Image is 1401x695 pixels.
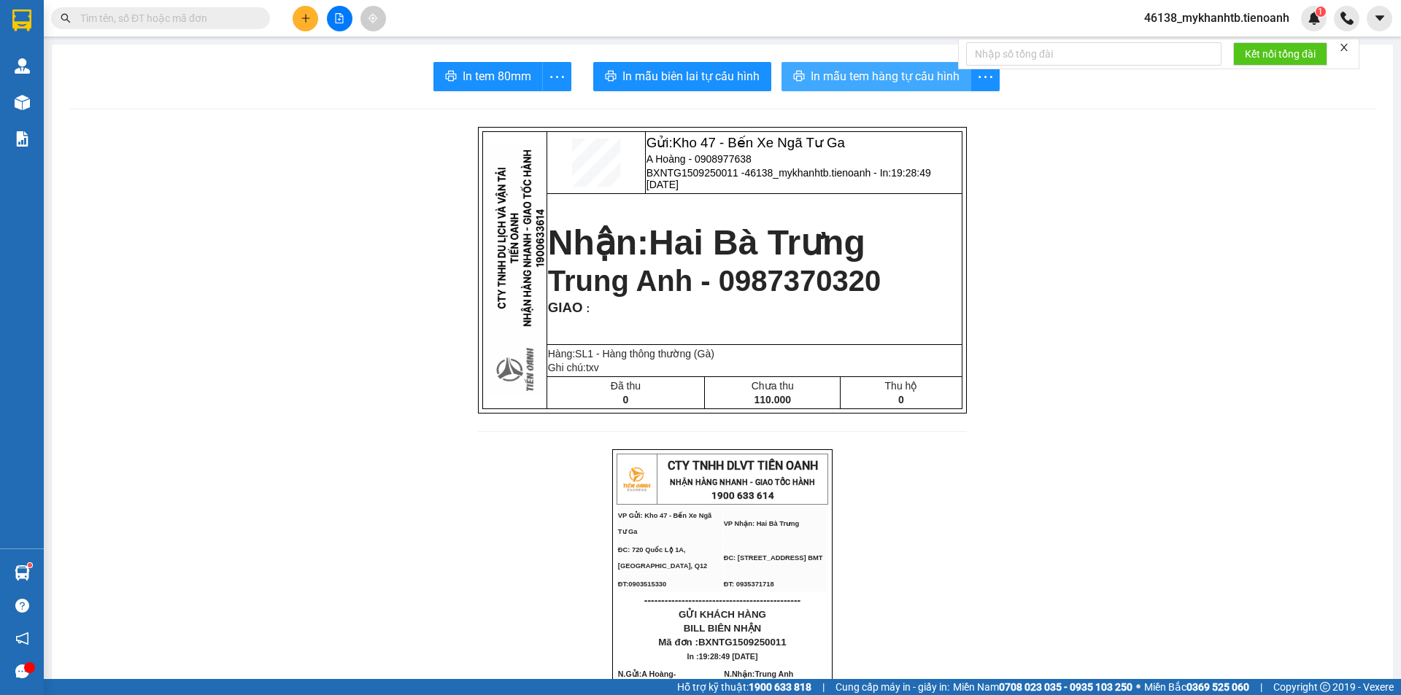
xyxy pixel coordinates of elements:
[111,74,210,82] span: ĐC: [STREET_ADDRESS] BMT
[12,9,31,31] img: logo-vxr
[57,24,202,34] strong: NHẬN HÀNG NHANH - GIAO TỐC HÀNH
[684,623,762,634] span: BILL BIÊN NHẬN
[724,554,823,562] span: ĐC: [STREET_ADDRESS] BMT
[15,95,30,110] img: warehouse-icon
[1308,12,1321,25] img: icon-new-feature
[1132,9,1301,27] span: 46138_mykhanhtb.tienoanh
[587,348,714,360] span: 1 - Hàng thông thường (Gà)
[749,681,811,693] strong: 1900 633 818
[647,135,845,150] span: Gửi:
[649,223,865,262] span: Hai Bà Trưng
[611,380,641,392] span: Đã thu
[293,6,318,31] button: plus
[679,609,766,620] span: GỬI KHÁCH HÀNG
[15,599,29,613] span: question-circle
[548,223,865,262] strong: Nhận:
[111,57,186,64] span: VP Nhận: Hai Bà Trưng
[687,652,758,661] span: In :
[724,669,801,694] span: Trung Anh -
[618,512,711,535] span: VP Gửi: Kho 47 - Bến Xe Ngã Tư Ga
[752,380,794,392] span: Chưa thu
[781,62,971,91] button: printerIn mẫu tem hàng tự cấu hình
[15,131,30,147] img: solution-icon
[647,167,931,190] span: 46138_mykhanhtb.tienoanh - In:
[605,70,617,84] span: printer
[971,68,999,86] span: more
[698,637,787,648] span: BXNTG1509250011
[970,62,1000,91] button: more
[433,62,543,91] button: printerIn tem 80mm
[670,478,815,487] strong: NHẬN HÀNG NHANH - GIAO TỐC HÀNH
[1144,679,1249,695] span: Miền Bắc
[835,679,949,695] span: Cung cấp máy in - giấy in:
[1245,46,1316,62] span: Kết nối tổng đài
[593,62,771,91] button: printerIn mẫu biên lai tự cấu hình
[543,68,571,86] span: more
[1340,12,1354,25] img: phone-icon
[724,520,799,527] span: VP Nhận: Hai Bà Trưng
[885,380,918,392] span: Thu hộ
[724,669,801,694] span: N.Nhận:
[15,632,29,645] span: notification
[1367,6,1392,31] button: caret-down
[966,42,1221,66] input: Nhập số tổng đài
[6,89,54,96] span: ĐT:0903515330
[360,6,386,31] button: aim
[822,679,825,695] span: |
[334,13,344,23] span: file-add
[111,89,161,96] span: ĐT: 0935371718
[1373,12,1386,25] span: caret-down
[898,394,904,405] span: 0
[618,546,708,570] span: ĐC: 720 Quốc Lộ 1A, [GEOGRAPHIC_DATA], Q12
[54,8,204,22] span: CTY TNHH DLVT TIẾN OANH
[6,9,42,46] img: logo
[953,679,1132,695] span: Miền Nam
[1136,684,1141,690] span: ⚪️
[623,394,629,405] span: 0
[6,71,96,85] span: ĐC: 720 Quốc Lộ 1A, [GEOGRAPHIC_DATA], Q12
[327,6,352,31] button: file-add
[647,153,752,165] span: A Hoàng - 0908977638
[548,362,599,373] span: Ghi chú:
[445,70,457,84] span: printer
[641,669,673,678] span: A Hoàng
[548,300,583,315] span: GIAO
[28,563,32,567] sup: 1
[677,679,811,695] span: Hỗ trợ kỹ thuật:
[673,135,845,150] span: Kho 47 - Bến Xe Ngã Tư Ga
[301,13,311,23] span: plus
[1339,42,1349,53] span: close
[711,490,774,501] strong: 1900 633 614
[6,53,99,68] span: VP Gửi: Kho 47 - Bến Xe Ngã Tư Ga
[647,167,931,190] span: BXNTG1509250011 -
[98,36,161,47] strong: 1900 633 614
[668,459,818,473] span: CTY TNHH DLVT TIẾN OANH
[548,348,714,360] span: Hàng:SL
[724,581,774,588] span: ĐT: 0935371718
[754,394,791,405] span: 110.000
[793,70,805,84] span: printer
[15,664,29,678] span: message
[542,62,571,91] button: more
[1186,681,1249,693] strong: 0369 525 060
[658,637,786,648] span: Mã đơn :
[618,461,655,497] img: logo
[999,681,1132,693] strong: 0708 023 035 - 0935 103 250
[61,13,71,23] span: search
[463,67,531,85] span: In tem 80mm
[1233,42,1327,66] button: Kết nối tổng đài
[31,101,188,113] span: ----------------------------------------------
[368,13,378,23] span: aim
[15,565,30,581] img: warehouse-icon
[1318,7,1323,17] span: 1
[644,594,800,606] span: ----------------------------------------------
[1320,682,1330,692] span: copyright
[15,58,30,74] img: warehouse-icon
[622,67,760,85] span: In mẫu biên lai tự cấu hình
[618,669,691,694] span: N.Gửi:
[548,265,881,297] span: Trung Anh - 0987370320
[811,67,960,85] span: In mẫu tem hàng tự cấu hình
[699,652,758,661] span: 19:28:49 [DATE]
[586,362,599,373] span: txv
[582,303,590,314] span: :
